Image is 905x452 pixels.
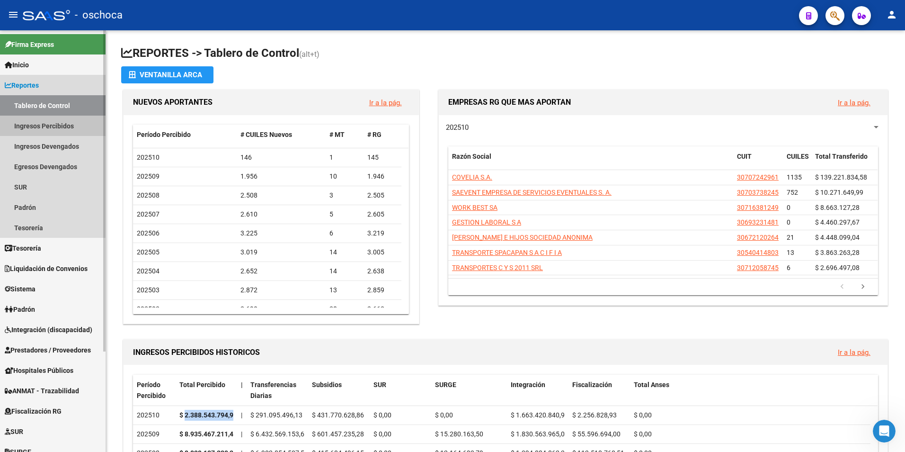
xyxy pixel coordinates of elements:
[568,375,630,406] datatable-header-cell: Fiscalización
[5,406,62,416] span: Fiscalización RG
[137,429,172,440] div: 202509
[854,282,872,292] a: go to next page
[452,234,593,241] span: [PERSON_NAME] E HIJOS SOCIEDAD ANONIMA
[367,171,398,182] div: 1.946
[737,234,779,241] span: 30672120264
[240,285,322,296] div: 2.872
[137,172,160,180] span: 202509
[815,204,860,211] span: $ 8.663.127,28
[873,420,896,443] iframe: Intercom live chat
[787,234,794,241] span: 21
[787,153,809,160] span: CUILES
[787,173,802,181] span: 1135
[75,5,123,26] span: - oschoca
[452,153,491,160] span: Razón Social
[240,304,322,315] div: 2.690
[367,190,398,201] div: 2.505
[240,228,322,239] div: 3.225
[367,304,398,315] div: 2.662
[511,430,568,438] span: $ 1.830.563.965,05
[830,344,878,361] button: Ir a la pág.
[247,375,308,406] datatable-header-cell: Transferencias Diarias
[240,209,322,220] div: 2.610
[133,375,176,406] datatable-header-cell: Período Percibido
[5,39,54,50] span: Firma Express
[241,430,242,438] span: |
[5,60,29,70] span: Inicio
[5,80,39,90] span: Reportes
[435,381,456,389] span: SURGE
[737,218,779,226] span: 30693231481
[133,125,237,145] datatable-header-cell: Período Percibido
[329,209,360,220] div: 5
[634,381,669,389] span: Total Anses
[787,189,798,196] span: 752
[250,411,302,419] span: $ 291.095.496,13
[435,430,483,438] span: $ 15.280.163,50
[367,266,398,277] div: 2.638
[137,267,160,275] span: 202504
[452,249,562,256] span: TRANSPORTE SPACAPAN S A C I F I A
[179,430,237,438] strong: $ 8.935.467.211,44
[634,411,652,419] span: $ 0,00
[737,204,779,211] span: 30716381249
[312,381,342,389] span: Subsidios
[838,99,870,107] a: Ir a la pág.
[572,430,621,438] span: $ 55.596.694,00
[815,173,867,181] span: $ 139.221.834,58
[446,123,469,132] span: 202510
[830,94,878,111] button: Ir a la pág.
[815,234,860,241] span: $ 4.448.099,04
[431,375,507,406] datatable-header-cell: SURGE
[737,249,779,256] span: 30540414803
[737,264,779,271] span: 30712058745
[435,411,453,419] span: $ 0,00
[5,263,88,274] span: Liquidación de Convenios
[137,248,160,256] span: 202505
[507,375,568,406] datatable-header-cell: Integración
[312,411,364,419] span: $ 431.770.628,86
[815,153,868,160] span: Total Transferido
[329,266,360,277] div: 14
[737,173,779,181] span: 30707242961
[815,189,863,196] span: $ 10.271.649,99
[133,98,213,107] span: NUEVOS APORTANTES
[5,284,35,294] span: Sistema
[783,146,811,178] datatable-header-cell: CUILES
[634,430,652,438] span: $ 0,00
[572,381,612,389] span: Fiscalización
[240,247,322,258] div: 3.019
[886,9,897,20] mat-icon: person
[240,190,322,201] div: 2.508
[630,375,870,406] datatable-header-cell: Total Anses
[137,191,160,199] span: 202508
[367,152,398,163] div: 145
[448,98,571,107] span: EMPRESAS RG QUE MAS APORTAN
[250,430,308,438] span: $ 6.432.569.153,61
[137,154,160,161] span: 202510
[133,348,260,357] span: INGRESOS PERCIBIDOS HISTORICOS
[8,9,19,20] mat-icon: menu
[511,411,568,419] span: $ 1.663.420.840,98
[373,381,386,389] span: SUR
[815,264,860,271] span: $ 2.696.497,08
[329,171,360,182] div: 10
[329,247,360,258] div: 14
[329,304,360,315] div: 28
[137,305,160,313] span: 202502
[5,345,91,355] span: Prestadores / Proveedores
[308,375,370,406] datatable-header-cell: Subsidios
[737,153,752,160] span: CUIT
[326,125,364,145] datatable-header-cell: # MT
[329,152,360,163] div: 1
[452,189,612,196] span: SAEVENT EMPRESA DE SERVICIOS EVENTUALES S. A.
[452,204,497,211] span: WORK BEST SA
[329,190,360,201] div: 3
[241,411,242,419] span: |
[137,286,160,294] span: 202503
[240,131,292,138] span: # CUILES Nuevos
[733,146,783,178] datatable-header-cell: CUIT
[5,325,92,335] span: Integración (discapacidad)
[370,375,431,406] datatable-header-cell: SUR
[240,171,322,182] div: 1.956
